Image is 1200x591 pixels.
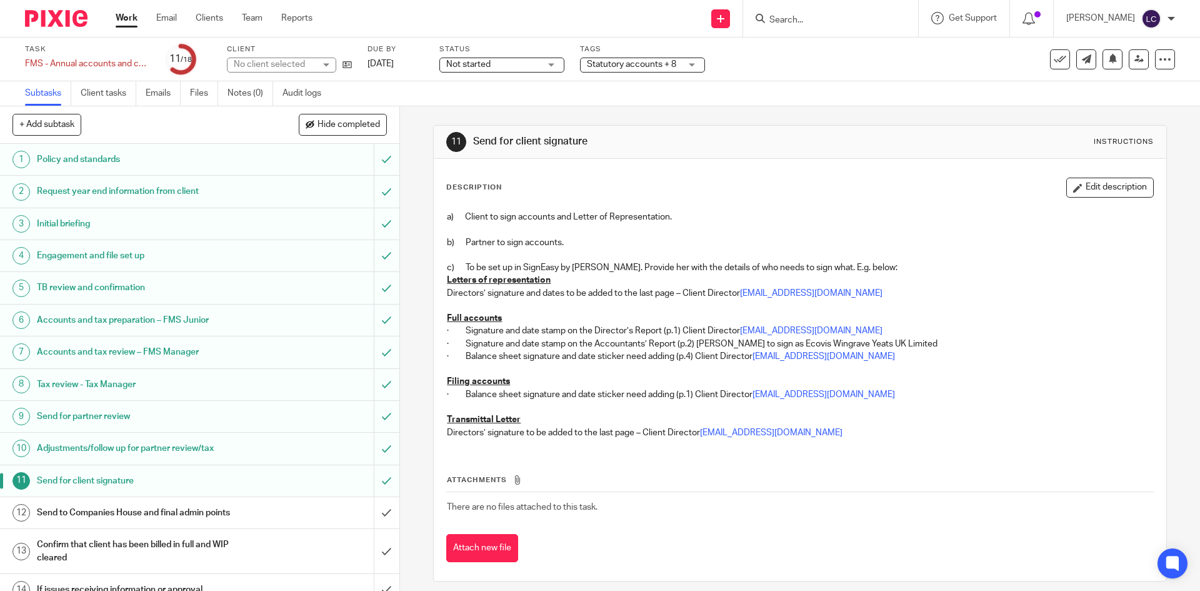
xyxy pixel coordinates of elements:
span: Statutory accounts + 8 [587,60,676,69]
a: [EMAIL_ADDRESS][DOMAIN_NAME] [752,390,895,399]
p: a) Client to sign accounts and Letter of Representation. [447,211,1152,223]
div: No client selected [234,58,315,71]
div: 7 [12,343,30,361]
span: [DATE] [367,59,394,68]
label: Due by [367,44,424,54]
h1: Send for client signature [473,135,827,148]
div: 2 [12,183,30,201]
h1: Accounts and tax review – FMS Manager [37,343,253,361]
a: Emails [146,81,181,106]
div: 6 [12,311,30,329]
a: [EMAIL_ADDRESS][DOMAIN_NAME] [700,428,842,437]
div: 10 [12,440,30,457]
p: Directors’ signature to be added to the last page – Client Director [447,427,1152,439]
a: Email [156,12,177,24]
u: Full accounts [447,314,502,323]
u: Letters of representation [447,276,551,285]
h1: Engagement and file set up [37,246,253,265]
h1: TB review and confirmation [37,278,253,297]
div: 11 [12,472,30,490]
a: Clients [196,12,223,24]
a: Team [242,12,262,24]
img: svg%3E [1141,9,1161,29]
div: 4 [12,247,30,265]
a: Files [190,81,218,106]
a: [EMAIL_ADDRESS][DOMAIN_NAME] [752,352,895,361]
div: 12 [12,504,30,522]
label: Task [25,44,150,54]
div: 13 [12,543,30,560]
span: Get Support [949,14,997,23]
small: /18 [181,56,192,63]
div: FMS - Annual accounts and corporation tax - [DATE] [25,58,150,70]
div: 11 [446,132,466,152]
h1: Send for client signature [37,472,253,490]
span: Attachments [447,477,507,483]
div: 8 [12,376,30,393]
p: b) Partner to sign accounts. [447,236,1152,249]
div: 11 [169,52,192,66]
p: Description [446,183,502,193]
h1: Confirm that client has been billed in full and WIP cleared [37,535,253,567]
u: Transmittal Letter [447,415,521,424]
h1: Accounts and tax preparation – FMS Junior [37,311,253,330]
span: Hide completed [317,120,380,130]
label: Tags [580,44,705,54]
a: Subtasks [25,81,71,106]
p: · Balance sheet signature and date sticker need adding (p.1) Client Director [447,388,1152,401]
span: Not started [446,60,491,69]
u: Filing accounts [447,377,510,386]
h1: Policy and standards [37,150,253,169]
p: Directors’ signature and dates to be added to the last page – Client Director [447,287,1152,300]
div: 1 [12,151,30,168]
p: · Balance sheet signature and date sticker need adding (p.4) Client Director [447,350,1152,363]
h1: Adjustments/follow up for partner review/tax [37,439,253,458]
a: Client tasks [81,81,136,106]
p: · Signature and date stamp on the Accountants’ Report (p.2) [PERSON_NAME] to sign as Ecovis Wingr... [447,338,1152,350]
input: Search [768,15,881,26]
div: FMS - Annual accounts and corporation tax - December 2024 [25,58,150,70]
p: [PERSON_NAME] [1066,12,1135,24]
a: Work [116,12,137,24]
label: Status [439,44,564,54]
a: [EMAIL_ADDRESS][DOMAIN_NAME] [740,326,882,335]
h1: Initial briefing [37,215,253,233]
a: [EMAIL_ADDRESS][DOMAIN_NAME] [740,289,882,298]
span: There are no files attached to this task. [447,503,597,512]
p: c) To be set up in SignEasy by [PERSON_NAME]. Provide her with the details of who needs to sign w... [447,261,1152,274]
button: Hide completed [299,114,387,135]
button: Attach new file [446,534,518,562]
h1: Send to Companies House and final admin points [37,503,253,522]
a: Audit logs [282,81,331,106]
p: · Signature and date stamp on the Director’s Report (p.1) Client Director [447,325,1152,337]
a: Reports [281,12,312,24]
div: 3 [12,215,30,233]
a: Notes (0) [227,81,273,106]
div: 9 [12,408,30,425]
div: 5 [12,280,30,297]
button: Edit description [1066,178,1154,198]
h1: Request year end information from client [37,182,253,201]
div: Instructions [1094,137,1154,147]
img: Pixie [25,10,87,27]
label: Client [227,44,352,54]
button: + Add subtask [12,114,81,135]
h1: Send for partner review [37,407,253,426]
h1: Tax review - Tax Manager [37,375,253,394]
